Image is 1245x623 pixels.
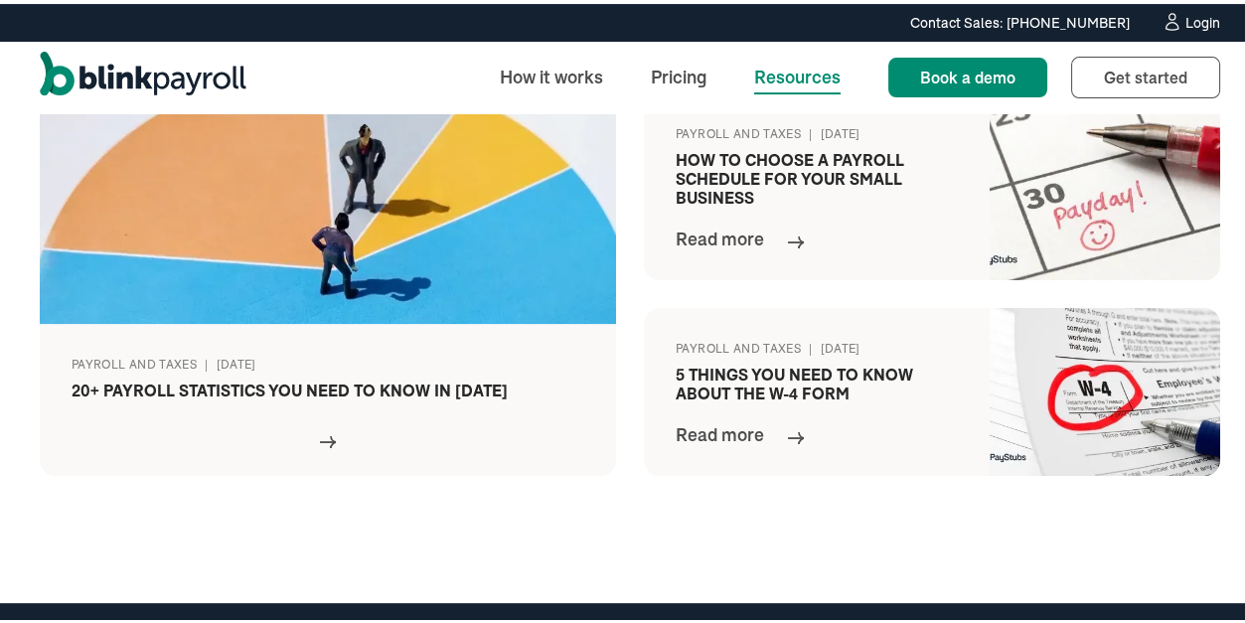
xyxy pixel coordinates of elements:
div: | [809,336,812,354]
div: [DATE] [217,352,256,370]
div: [DATE] [821,121,860,139]
div: Payroll and Taxes [72,352,197,370]
span: Book a demo [920,64,1015,83]
a: How it works [484,52,619,94]
div: Contact Sales: [PHONE_NUMBER] [910,9,1130,30]
a: Login [1162,8,1220,30]
a: Payroll and Taxes|[DATE]20+ Payroll Statistics You Need to Know in [DATE] [40,89,616,472]
div: Read more [676,222,764,248]
a: Get started [1071,53,1220,94]
h3: 20+ Payroll Statistics You Need to Know in [DATE] [72,378,584,396]
a: Resources [738,52,856,94]
a: Payroll and Taxes|[DATE]5 Things You Need to Know About the W-4 FormRead more [644,304,1220,472]
div: | [205,352,208,370]
a: home [40,48,246,99]
div: Read more [676,417,764,444]
a: Book a demo [888,54,1047,93]
h3: How to Choose a Payroll Schedule for Your Small Business [676,147,958,205]
div: Payroll and Taxes [676,336,801,354]
div: [DATE] [821,336,860,354]
h3: 5 Things You Need to Know About the W-4 Form [676,362,958,399]
a: Pricing [635,52,722,94]
span: Get started [1104,64,1187,83]
a: Payroll and Taxes|[DATE]How to Choose a Payroll Schedule for Your Small BusinessRead more [644,89,1220,276]
div: | [809,121,812,139]
div: Login [1185,12,1220,26]
div: Payroll and Taxes [676,121,801,139]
